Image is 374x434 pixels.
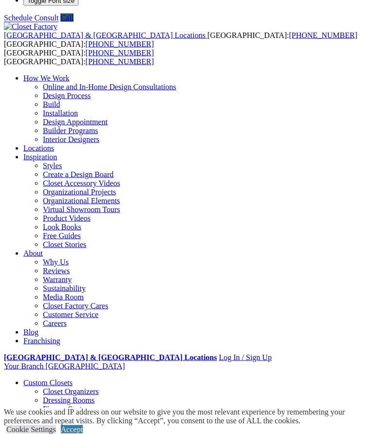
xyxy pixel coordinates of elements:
[43,387,99,396] a: Closet Organizers
[60,14,74,22] a: Call
[43,91,91,100] a: Design Process
[23,379,73,387] a: Custom Closets
[43,197,120,205] a: Organizational Elements
[43,396,94,404] a: Dressing Rooms
[219,353,271,362] a: Log In / Sign Up
[43,109,78,117] a: Installation
[23,153,57,161] a: Inspiration
[43,127,98,135] a: Builder Programs
[4,22,57,31] img: Closet Factory
[4,31,357,48] span: [GEOGRAPHIC_DATA]: [GEOGRAPHIC_DATA]:
[4,31,207,39] a: [GEOGRAPHIC_DATA] & [GEOGRAPHIC_DATA] Locations
[43,293,84,301] a: Media Room
[4,362,43,370] span: Your Branch
[23,249,43,257] a: About
[86,40,154,48] a: [PHONE_NUMBER]
[43,100,60,108] a: Build
[43,284,86,292] a: Sustainability
[43,267,70,275] a: Reviews
[4,408,374,425] div: We use cookies and IP address on our website to give you the most relevant experience by remember...
[43,310,98,319] a: Customer Service
[23,337,60,345] a: Franchising
[43,232,81,240] a: Free Guides
[43,188,116,196] a: Organizational Projects
[43,214,91,222] a: Product Videos
[23,328,38,336] a: Blog
[45,362,125,370] span: [GEOGRAPHIC_DATA]
[43,405,94,413] a: Finesse Systems
[43,118,108,126] a: Design Appointment
[43,179,120,187] a: Closet Accessory Videos
[4,14,58,22] a: Schedule Consult
[4,31,206,39] span: [GEOGRAPHIC_DATA] & [GEOGRAPHIC_DATA] Locations
[86,57,154,66] a: [PHONE_NUMBER]
[23,74,70,82] a: How We Work
[86,49,154,57] a: [PHONE_NUMBER]
[43,319,67,327] a: Careers
[43,162,62,170] a: Styles
[289,31,357,39] a: [PHONE_NUMBER]
[43,302,108,310] a: Closet Factory Cares
[43,275,72,284] a: Warranty
[4,353,217,362] a: [GEOGRAPHIC_DATA] & [GEOGRAPHIC_DATA] Locations
[4,49,154,66] span: [GEOGRAPHIC_DATA]: [GEOGRAPHIC_DATA]:
[4,362,125,370] a: Your Branch [GEOGRAPHIC_DATA]
[43,170,113,179] a: Create a Design Board
[43,205,120,214] a: Virtual Showroom Tours
[61,425,83,434] a: Accept
[43,135,99,144] a: Interior Designers
[6,425,56,434] a: Cookie Settings
[43,223,81,231] a: Look Books
[23,144,54,152] a: Locations
[43,258,69,266] a: Why Us
[43,240,86,249] a: Closet Stories
[43,83,176,91] a: Online and In-Home Design Consultations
